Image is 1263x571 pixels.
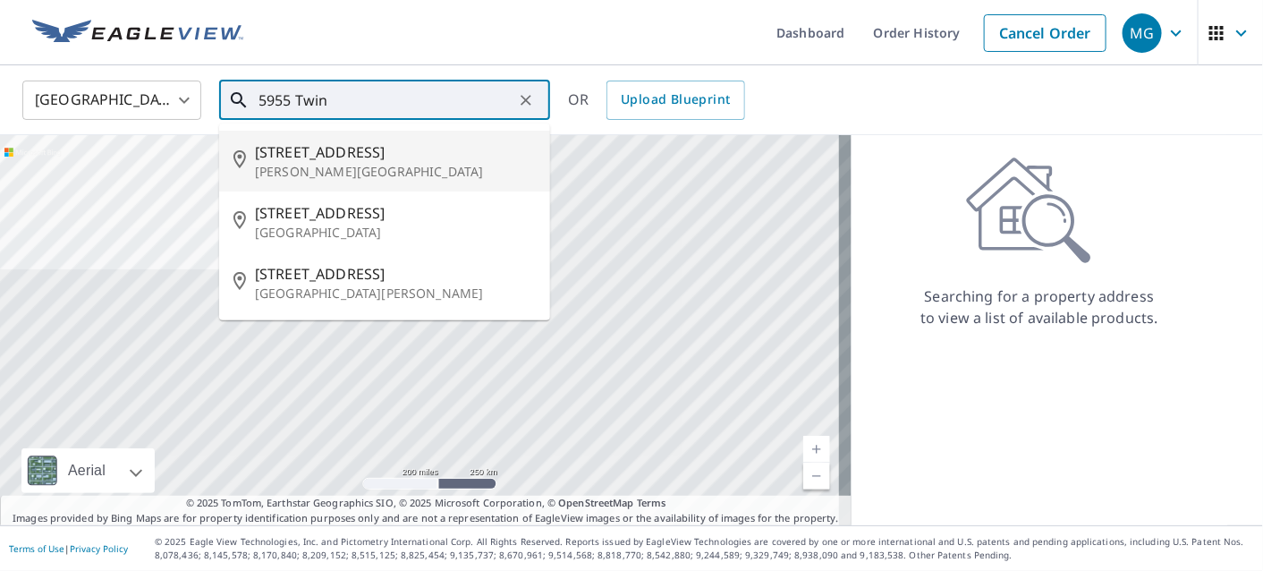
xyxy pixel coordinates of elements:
div: Aerial [63,448,111,493]
span: [STREET_ADDRESS] [255,141,536,163]
a: Upload Blueprint [606,81,744,120]
span: [STREET_ADDRESS] [255,202,536,224]
input: Search by address or latitude-longitude [259,75,513,125]
a: Current Level 5, Zoom Out [803,463,830,490]
p: Searching for a property address to view a list of available products. [920,285,1159,328]
p: [GEOGRAPHIC_DATA][PERSON_NAME] [255,285,536,303]
span: Upload Blueprint [621,89,730,111]
a: Terms of Use [9,542,64,555]
div: [GEOGRAPHIC_DATA] [22,75,201,125]
p: [PERSON_NAME][GEOGRAPHIC_DATA] [255,163,536,181]
p: © 2025 Eagle View Technologies, Inc. and Pictometry International Corp. All Rights Reserved. Repo... [155,535,1254,562]
a: Current Level 5, Zoom In [803,436,830,463]
p: [GEOGRAPHIC_DATA] [255,224,536,242]
a: Privacy Policy [70,542,128,555]
div: Aerial [21,448,155,493]
button: Clear [513,88,538,113]
div: MG [1123,13,1162,53]
a: OpenStreetMap [558,496,633,509]
a: Cancel Order [984,14,1106,52]
span: © 2025 TomTom, Earthstar Geographics SIO, © 2025 Microsoft Corporation, © [186,496,666,511]
a: Terms [637,496,666,509]
span: [STREET_ADDRESS] [255,263,536,285]
p: | [9,543,128,554]
div: OR [568,81,745,120]
img: EV Logo [32,20,243,47]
